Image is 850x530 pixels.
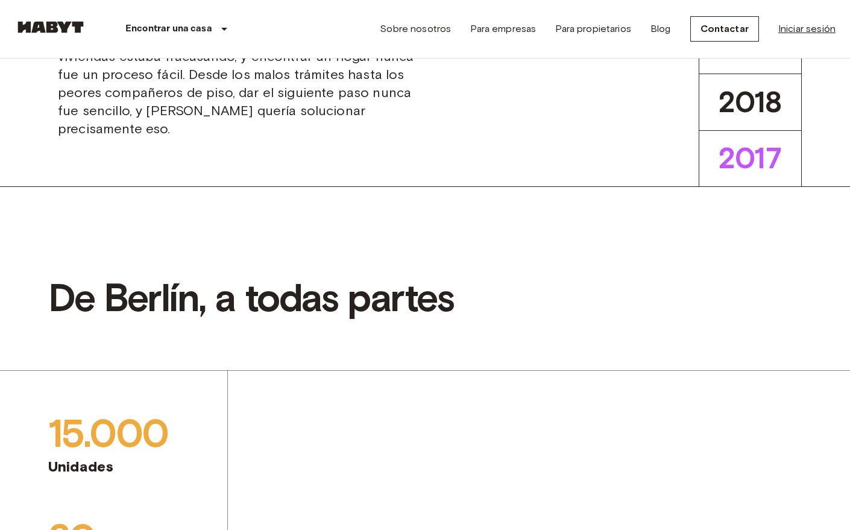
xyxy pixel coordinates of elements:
a: Iniciar sesión [778,22,836,36]
a: Sobre nosotros [380,22,451,36]
a: Contactar [690,16,759,42]
button: 2017 [699,130,802,186]
a: Blog [650,22,671,36]
button: 2018 [699,74,802,130]
img: Habyt [14,21,87,33]
span: 15.000 [48,409,179,458]
span: 2017 [719,140,782,176]
span: De Berlín, a todas partes [48,274,802,322]
span: 2018 [719,84,782,120]
a: Para empresas [470,22,536,36]
a: Para propietarios [555,22,631,36]
span: Unidades [48,458,179,476]
p: Encontrar una casa [125,22,212,36]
